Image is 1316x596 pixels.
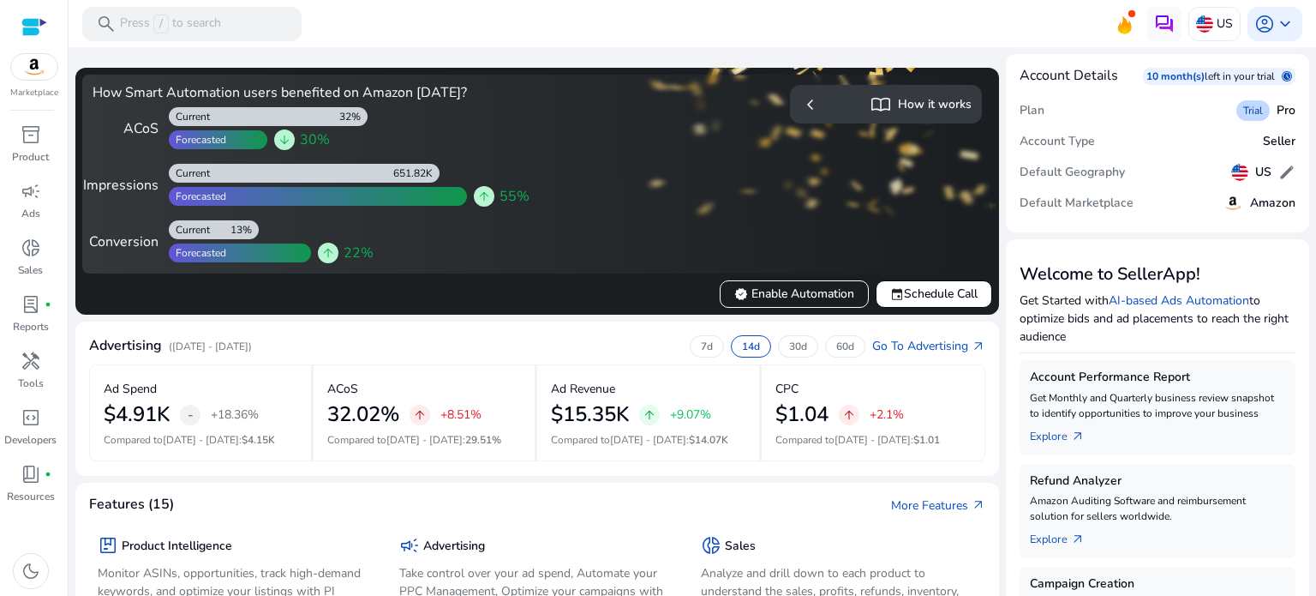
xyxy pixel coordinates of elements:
p: Ad Revenue [551,380,615,398]
span: $1.01 [913,433,940,447]
span: [DATE] - [DATE] [610,433,686,447]
span: inventory_2 [21,124,41,145]
span: / [153,15,169,33]
span: donut_small [701,535,721,556]
span: Enable Automation [734,285,854,303]
span: 29.51% [465,433,501,447]
p: 10 month(s) [1146,69,1205,83]
button: verifiedEnable Automation [720,280,869,308]
button: eventSchedule Call [876,280,992,308]
span: account_circle [1254,14,1275,34]
span: schedule [1282,71,1292,81]
h5: Plan [1020,104,1044,118]
span: $4.15K [242,433,275,447]
p: ([DATE] - [DATE]) [169,339,252,354]
img: us.svg [1231,164,1248,181]
span: event [890,287,904,301]
h5: Product Intelligence [122,539,232,554]
p: +9.07% [670,409,711,421]
p: Compared to : [104,432,297,448]
span: 22% [344,243,374,263]
div: 13% [230,223,259,237]
span: edit [1278,164,1295,181]
h2: 32.02% [327,402,399,427]
span: arrow_upward [643,408,656,422]
h4: Features (15) [89,497,174,513]
span: fiber_manual_record [45,471,51,478]
p: +18.36% [211,409,259,421]
h3: Welcome to SellerApp! [1020,264,1295,285]
h5: Seller [1263,135,1295,149]
span: [DATE] - [DATE] [386,433,463,447]
h5: Account Performance Report [1030,370,1285,385]
span: [DATE] - [DATE] [163,433,239,447]
h5: Account Type [1020,135,1095,149]
p: Marketplace [10,87,58,99]
span: keyboard_arrow_down [1275,14,1295,34]
span: book_4 [21,464,41,485]
span: 55% [499,186,529,207]
span: arrow_outward [972,498,985,512]
span: search [96,14,117,34]
h4: Account Details [1020,68,1118,84]
div: Current [169,110,210,123]
a: Explorearrow_outward [1030,421,1098,445]
div: 651.82K [393,166,440,180]
h5: Advertising [423,539,485,554]
span: arrow_outward [972,340,985,353]
span: lab_profile [21,294,41,315]
p: Ads [21,206,40,221]
p: Tools [18,376,44,391]
p: 30d [789,340,807,353]
span: donut_small [21,238,41,258]
span: Schedule Call [890,285,978,303]
p: Reports [13,319,49,334]
span: arrow_outward [1071,533,1085,546]
div: Current [169,223,210,237]
span: package [98,535,118,556]
span: arrow_upward [321,246,335,260]
div: Conversion [93,232,159,252]
div: Forecasted [169,133,226,147]
span: fiber_manual_record [45,301,51,308]
p: Developers [4,432,57,448]
div: Forecasted [169,190,226,203]
p: Compared to : [551,432,745,448]
h4: How Smart Automation users benefited on Amazon [DATE]? [93,85,530,101]
h5: US [1255,166,1271,180]
p: CPC [775,380,799,398]
a: AI-based Ads Automation [1109,292,1249,309]
p: Compared to : [327,432,522,448]
p: +8.51% [440,409,482,421]
p: Sales [18,262,43,278]
span: campaign [21,181,41,202]
img: us.svg [1196,15,1213,33]
h5: Pro [1277,104,1295,118]
span: [DATE] - [DATE] [834,433,911,447]
p: Get Monthly and Quarterly business review snapshot to identify opportunities to improve your busi... [1030,390,1285,421]
h5: Refund Analyzer [1030,474,1285,489]
h5: Default Geography [1020,166,1125,180]
h5: Default Marketplace [1020,196,1134,211]
div: 32% [339,110,368,123]
h2: $4.91K [104,402,170,427]
span: arrow_outward [1071,430,1085,443]
p: Compared to : [775,432,972,448]
span: $14.07K [689,433,728,447]
h5: Amazon [1250,196,1295,211]
p: Ad Spend [104,380,157,398]
p: 14d [742,340,760,353]
span: chevron_left [800,94,821,115]
h2: $1.04 [775,402,828,427]
img: amazon.svg [1223,193,1243,214]
p: Press to search [120,15,221,33]
span: 30% [300,129,330,150]
div: Current [169,166,210,180]
div: Forecasted [169,246,226,260]
p: 60d [836,340,854,353]
span: arrow_upward [477,190,491,203]
span: verified [734,287,748,301]
p: Product [12,149,49,165]
span: handyman [21,351,41,371]
p: left in your trial [1205,69,1282,83]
